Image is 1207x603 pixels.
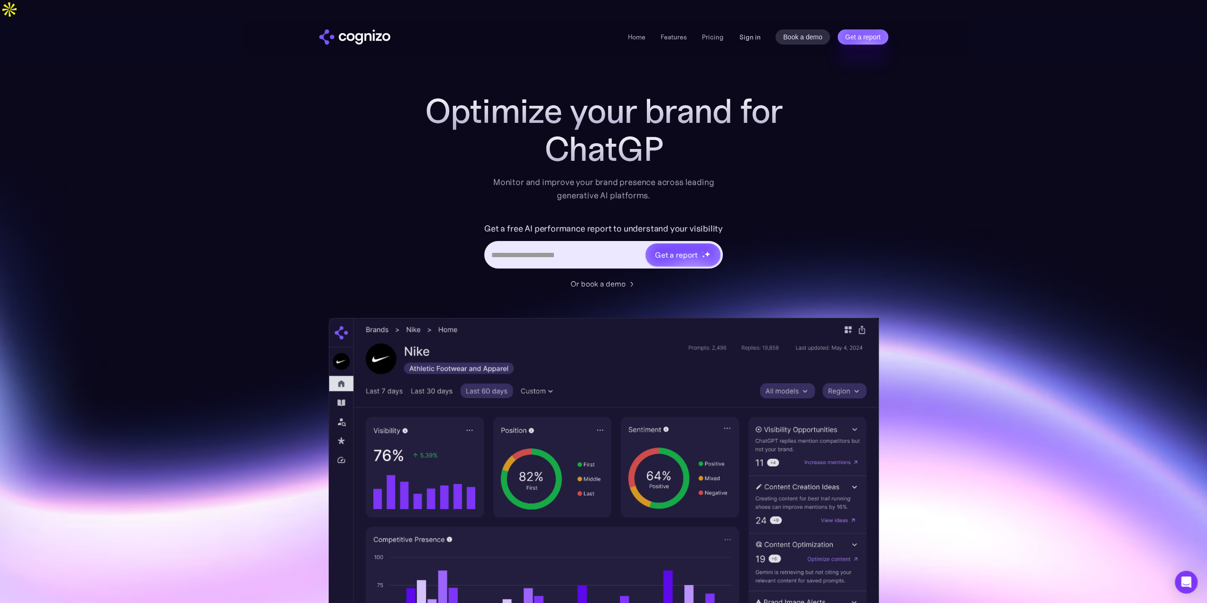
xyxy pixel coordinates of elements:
[484,221,723,236] label: Get a free AI performance report to understand your visibility
[319,29,390,45] img: cognizo logo
[414,130,793,168] div: ChatGP
[571,278,626,289] div: Or book a demo
[704,251,710,257] img: star
[484,221,723,273] form: Hero URL Input Form
[775,29,830,45] a: Book a demo
[655,249,698,260] div: Get a report
[319,29,390,45] a: home
[702,255,705,258] img: star
[571,278,637,289] a: Or book a demo
[702,33,724,41] a: Pricing
[645,242,721,267] a: Get a reportstarstarstar
[414,92,793,130] h1: Optimize your brand for
[702,251,703,253] img: star
[739,31,760,43] a: Sign in
[661,33,687,41] a: Features
[487,176,720,202] div: Monitor and improve your brand presence across leading generative AI platforms.
[838,29,888,45] a: Get a report
[1175,571,1198,594] div: Open Intercom Messenger
[628,33,645,41] a: Home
